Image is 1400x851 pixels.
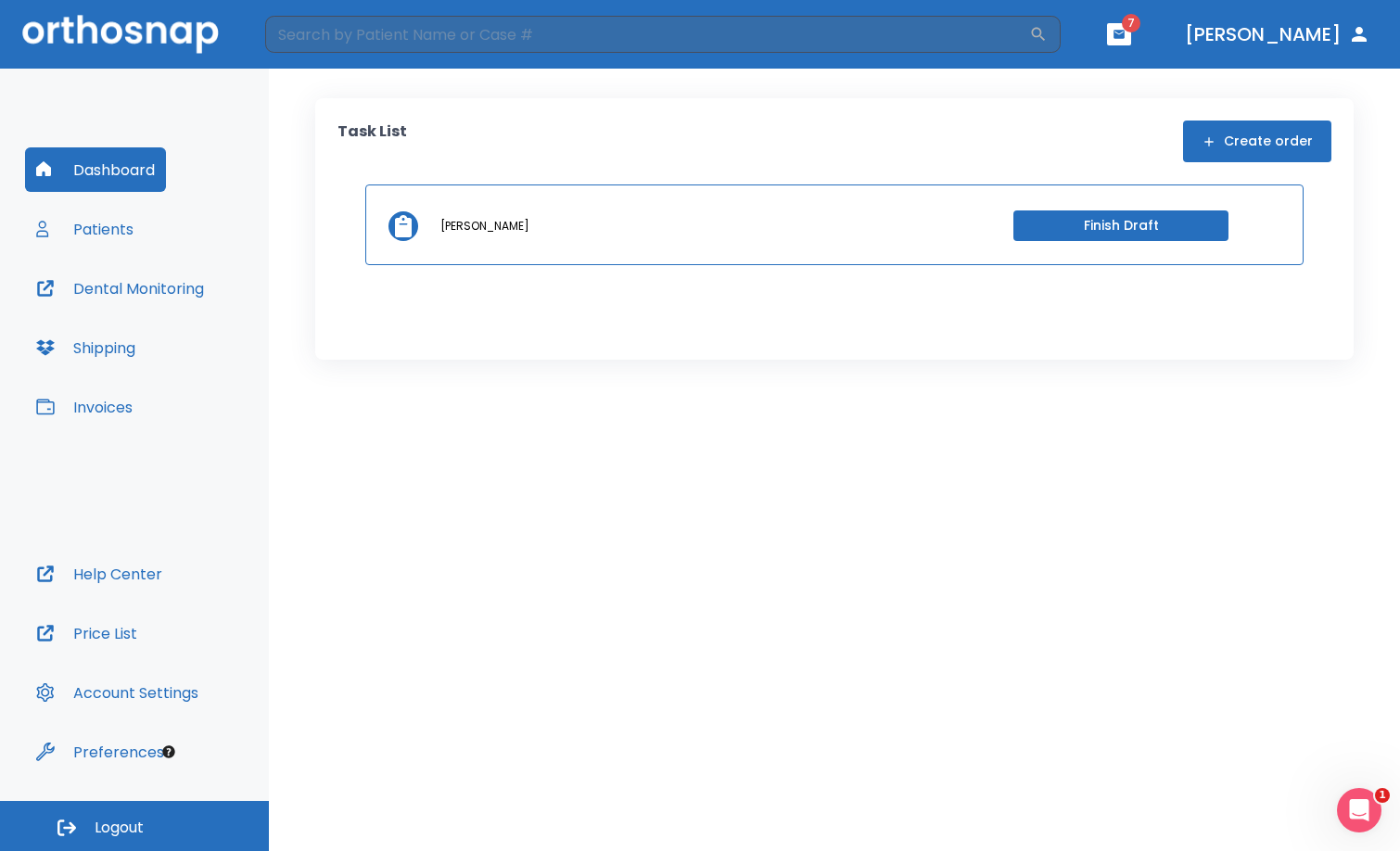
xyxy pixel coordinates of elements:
button: Preferences [25,730,175,774]
button: [PERSON_NAME] [1177,18,1378,51]
img: Orthosnap [22,15,219,53]
button: Price List [25,611,148,655]
p: [PERSON_NAME] [440,218,529,235]
button: Invoices [25,385,144,429]
button: Dental Monitoring [25,266,215,311]
button: Create order [1183,121,1331,162]
button: Account Settings [25,670,210,715]
button: Shipping [25,325,146,370]
button: Dashboard [25,147,166,192]
span: 7 [1122,14,1140,32]
span: Logout [95,818,144,838]
p: Task List [337,121,407,162]
button: Finish Draft [1013,210,1228,241]
button: Help Center [25,552,173,596]
div: Tooltip anchor [160,743,177,760]
iframe: Intercom live chat [1337,788,1381,832]
input: Search by Patient Name or Case # [265,16,1029,53]
button: Patients [25,207,145,251]
span: 1 [1375,788,1390,803]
